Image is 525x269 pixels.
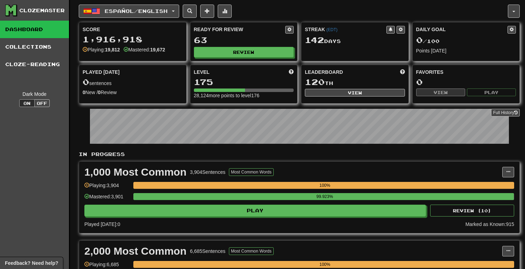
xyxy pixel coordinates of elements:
[416,38,440,44] span: / 100
[83,90,85,95] strong: 0
[84,193,130,205] div: Mastered: 3,901
[83,35,183,44] div: 1,916,918
[83,26,183,33] div: Score
[150,47,165,52] strong: 19,672
[190,169,225,176] div: 3,904 Sentences
[84,167,187,177] div: 1,000 Most Common
[416,35,423,45] span: 0
[200,5,214,18] button: Add sentence to collection
[467,89,516,96] button: Play
[194,78,294,86] div: 175
[190,248,225,255] div: 6,685 Sentences
[194,36,294,44] div: 63
[194,92,294,99] div: 28,124 more points to level 176
[105,8,168,14] span: Español / English
[105,47,120,52] strong: 19,812
[305,26,386,33] div: Streak
[416,47,516,54] div: Points [DATE]
[5,91,64,98] div: Dark Mode
[135,182,514,189] div: 100%
[416,26,508,34] div: Daily Goal
[194,69,210,76] span: Level
[305,69,343,76] span: Leaderboard
[305,36,405,45] div: Day s
[84,182,130,193] div: Playing: 3,904
[19,99,35,107] button: On
[19,7,65,14] div: Clozemaster
[83,46,120,53] div: Playing:
[491,109,520,116] a: Full History
[289,69,294,76] span: Score more points to level up
[305,78,405,87] div: th
[5,260,58,267] span: Open feedback widget
[135,261,514,268] div: 100%
[465,221,514,228] div: Marked as Known: 915
[305,77,325,87] span: 120
[98,90,101,95] strong: 0
[305,35,324,45] span: 142
[416,69,516,76] div: Favorites
[83,69,120,76] span: Played [DATE]
[84,205,426,217] button: Play
[194,47,294,57] button: Review
[84,221,120,227] span: Played [DATE]: 0
[194,26,286,33] div: Ready for Review
[400,69,405,76] span: This week in points, UTC
[79,151,520,158] p: In Progress
[430,205,514,217] button: Review (10)
[183,5,197,18] button: Search sentences
[305,89,405,97] button: View
[135,193,514,200] div: 99.923%
[218,5,232,18] button: More stats
[416,78,516,86] div: 0
[326,27,337,32] a: (EDT)
[229,168,274,176] button: Most Common Words
[84,246,187,256] div: 2,000 Most Common
[124,46,165,53] div: Mastered:
[34,99,50,107] button: Off
[416,89,465,96] button: View
[83,89,183,96] div: New / Review
[79,5,179,18] button: Español/English
[229,247,274,255] button: Most Common Words
[83,77,89,87] span: 0
[83,78,183,87] div: sentences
